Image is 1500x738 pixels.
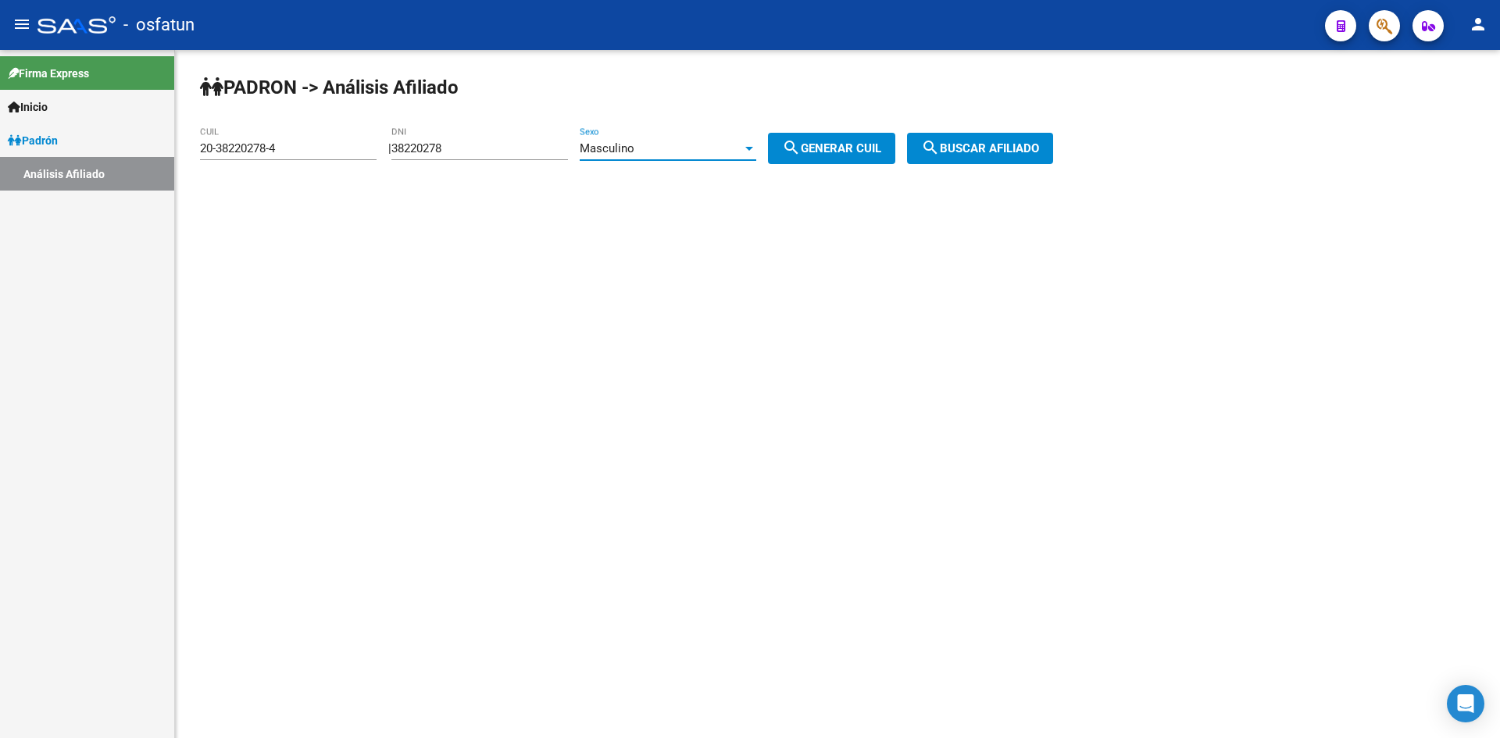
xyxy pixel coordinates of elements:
[388,141,907,155] div: |
[768,133,895,164] button: Generar CUIL
[200,77,459,98] strong: PADRON -> Análisis Afiliado
[8,98,48,116] span: Inicio
[8,132,58,149] span: Padrón
[921,138,940,157] mat-icon: search
[8,65,89,82] span: Firma Express
[907,133,1053,164] button: Buscar afiliado
[782,141,881,155] span: Generar CUIL
[12,15,31,34] mat-icon: menu
[1469,15,1487,34] mat-icon: person
[123,8,195,42] span: - osfatun
[782,138,801,157] mat-icon: search
[1447,685,1484,722] div: Open Intercom Messenger
[580,141,634,155] span: Masculino
[921,141,1039,155] span: Buscar afiliado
